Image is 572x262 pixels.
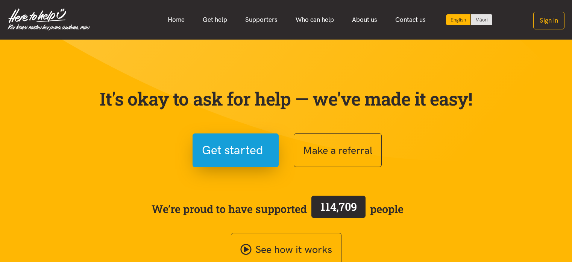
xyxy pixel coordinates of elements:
[533,12,564,29] button: Sign in
[193,133,279,167] button: Get started
[8,8,90,31] img: Home
[446,14,471,25] div: Current language
[202,141,263,160] span: Get started
[446,14,493,25] div: Language toggle
[307,194,370,224] a: 114,709
[152,194,404,224] span: We’re proud to have supported people
[159,12,194,28] a: Home
[98,88,474,110] p: It's okay to ask for help — we've made it easy!
[194,12,236,28] a: Get help
[320,199,357,214] span: 114,709
[343,12,386,28] a: About us
[236,12,287,28] a: Supporters
[294,133,382,167] button: Make a referral
[471,14,492,25] a: Switch to Te Reo Māori
[287,12,343,28] a: Who can help
[386,12,435,28] a: Contact us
